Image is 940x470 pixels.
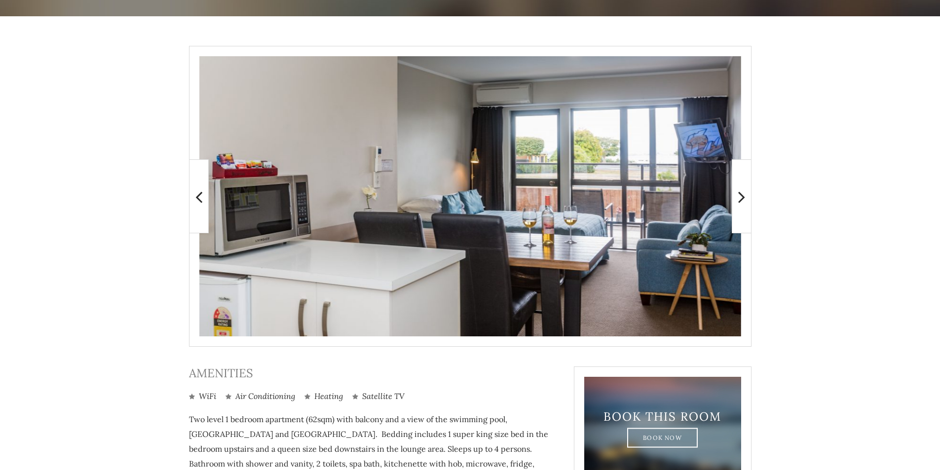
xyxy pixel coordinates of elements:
[602,409,724,424] h3: Book This Room
[352,391,405,402] li: Satellite TV
[189,366,559,381] h3: Amenities
[226,391,295,402] li: Air Conditioning
[627,428,698,447] a: Book Now
[189,391,216,402] li: WiFi
[304,391,343,402] li: Heating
